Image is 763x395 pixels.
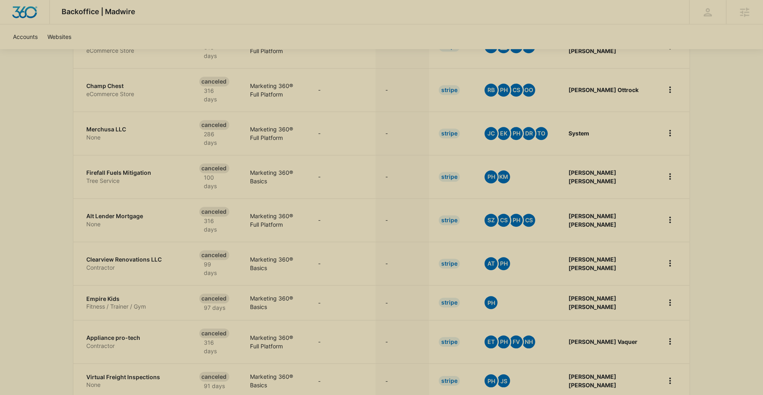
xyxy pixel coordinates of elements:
[250,255,299,272] p: Marketing 360® Basics
[497,127,510,140] span: EK
[86,295,180,311] a: Empire KidsFitness / Trainer / Gym
[569,86,639,93] strong: [PERSON_NAME] Ottrock
[569,256,616,271] strong: [PERSON_NAME] [PERSON_NAME]
[86,125,180,141] a: Merchusa LLCNone
[199,173,231,190] p: 100 days
[8,24,43,49] a: Accounts
[86,177,180,185] p: Tree Service
[199,260,231,277] p: 99 days
[569,169,616,185] strong: [PERSON_NAME] [PERSON_NAME]
[439,215,460,225] div: Stripe
[376,320,429,363] td: -
[250,294,299,311] p: Marketing 360® Basics
[199,77,229,86] div: Canceled
[535,127,548,140] span: TO
[497,335,510,348] span: PH
[86,169,180,177] p: Firefall Fuels Mitigation
[86,82,180,90] p: Champ Chest
[199,163,229,173] div: Canceled
[199,130,231,147] p: 286 days
[522,335,535,348] span: NH
[308,242,376,285] td: -
[376,68,429,112] td: -
[664,83,677,96] button: home
[485,214,498,227] span: SZ
[510,214,523,227] span: PH
[62,7,136,16] span: Backoffice | Madwire
[199,120,229,130] div: Canceled
[569,39,616,54] strong: Darrylynn [PERSON_NAME]
[664,335,677,348] button: home
[497,170,510,183] span: KM
[86,169,180,185] a: Firefall Fuels MitigationTree Service
[664,257,677,270] button: home
[43,24,76,49] a: Websites
[199,294,229,303] div: Canceled
[664,170,677,183] button: home
[199,207,229,217] div: Canceled
[376,198,429,242] td: -
[86,47,180,55] p: eCommerce Store
[376,285,429,320] td: -
[86,82,180,98] a: Champ ChesteCommerce Store
[439,259,460,268] div: Stripe
[510,84,523,97] span: CS
[569,213,616,228] strong: [PERSON_NAME] [PERSON_NAME]
[86,373,180,389] a: Virtual Freight InspectionsNone
[664,213,677,226] button: home
[485,84,498,97] span: RB
[510,335,523,348] span: FV
[664,374,677,387] button: home
[86,334,180,342] p: Appliance pro-tech
[86,255,180,264] p: Clearview Renovations LLC
[522,214,535,227] span: CS
[199,217,231,234] p: 316 days
[86,373,180,381] p: Virtual Freight Inspections
[86,264,180,272] p: Contractor
[664,296,677,309] button: home
[485,257,498,270] span: At
[485,335,498,348] span: ET
[439,376,460,386] div: Stripe
[199,328,229,338] div: Canceled
[250,125,299,142] p: Marketing 360® Full Platform
[569,295,616,310] strong: [PERSON_NAME] [PERSON_NAME]
[485,127,498,140] span: JC
[510,127,523,140] span: PH
[199,338,231,355] p: 316 days
[569,130,589,137] strong: System
[522,84,535,97] span: OO
[485,296,498,309] span: PH
[86,133,180,142] p: None
[199,382,230,390] p: 91 days
[308,320,376,363] td: -
[308,155,376,198] td: -
[664,127,677,140] button: home
[569,373,616,389] strong: [PERSON_NAME] [PERSON_NAME]
[86,125,180,133] p: Merchusa LLC
[439,337,460,347] div: Stripe
[439,298,460,307] div: Stripe
[86,90,180,98] p: eCommerce Store
[439,85,460,95] div: Stripe
[376,242,429,285] td: -
[199,303,231,312] p: 97 days
[497,257,510,270] span: PH
[250,82,299,99] p: Marketing 360® Full Platform
[439,129,460,138] div: Stripe
[86,381,180,389] p: None
[569,338,637,345] strong: [PERSON_NAME] Vaquer
[497,84,510,97] span: PH
[485,374,498,387] span: PH
[439,172,460,182] div: Stripe
[199,43,231,60] p: 316 days
[522,127,535,140] span: DR
[308,198,376,242] td: -
[86,212,180,228] a: Alt Lender MortgageNone
[86,303,180,311] p: Fitness / Trainer / Gym
[376,112,429,155] td: -
[199,250,229,260] div: Canceled
[199,86,231,103] p: 316 days
[250,168,299,185] p: Marketing 360® Basics
[250,333,299,350] p: Marketing 360® Full Platform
